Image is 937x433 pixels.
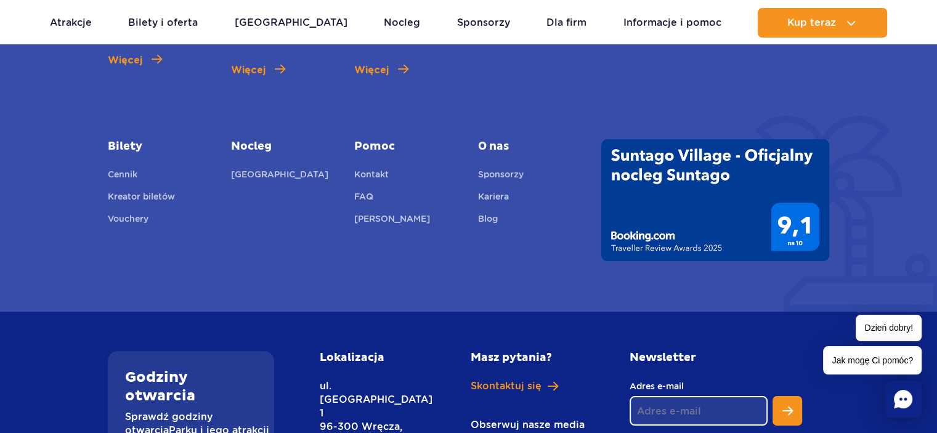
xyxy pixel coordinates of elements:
a: Więcej [354,63,408,78]
span: Kup teraz [787,17,836,28]
span: O nas [478,139,583,154]
a: Kreator biletów [108,190,175,207]
span: Więcej [108,53,142,68]
button: Kup teraz [758,8,887,38]
a: [GEOGRAPHIC_DATA] [231,168,328,185]
a: [GEOGRAPHIC_DATA] [235,8,347,38]
a: FAQ [354,190,373,207]
a: Vouchery [108,212,148,229]
img: Traveller Review Awards 2025' od Booking.com dla Suntago Village - wynik 9.1/10 [601,139,829,261]
div: Chat [885,381,922,418]
h2: Lokalizacja [320,351,415,365]
a: Blog [478,212,498,229]
a: Nocleg [384,8,420,38]
a: [PERSON_NAME] [354,212,430,229]
span: Jak mogę Ci pomóc? [823,346,922,374]
a: Kontakt [354,168,389,185]
span: Więcej [231,63,266,78]
a: Skontaktuj się [471,379,590,393]
span: Skontaktuj się [471,379,542,393]
a: Atrakcje [50,8,92,38]
a: Nocleg [231,139,336,154]
a: Cennik [108,168,137,185]
h2: Godziny otwarcia [125,368,257,405]
a: Bilety [108,139,213,154]
a: Pomoc [354,139,459,154]
a: Dla firm [546,8,586,38]
button: Zapisz się do newslettera [773,396,802,426]
a: Sponsorzy [478,168,524,185]
a: Więcej [108,53,162,68]
h2: Masz pytania? [471,351,590,365]
span: Więcej [354,63,389,78]
span: Dzień dobry! [856,315,922,341]
input: Adres e-mail [630,396,768,426]
a: Bilety i oferta [128,8,198,38]
a: Więcej [231,63,285,78]
h2: Newsletter [630,351,802,365]
a: Sponsorzy [457,8,510,38]
a: Kariera [478,190,509,207]
a: Informacje i pomoc [623,8,721,38]
label: Adres e-mail [630,379,768,393]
